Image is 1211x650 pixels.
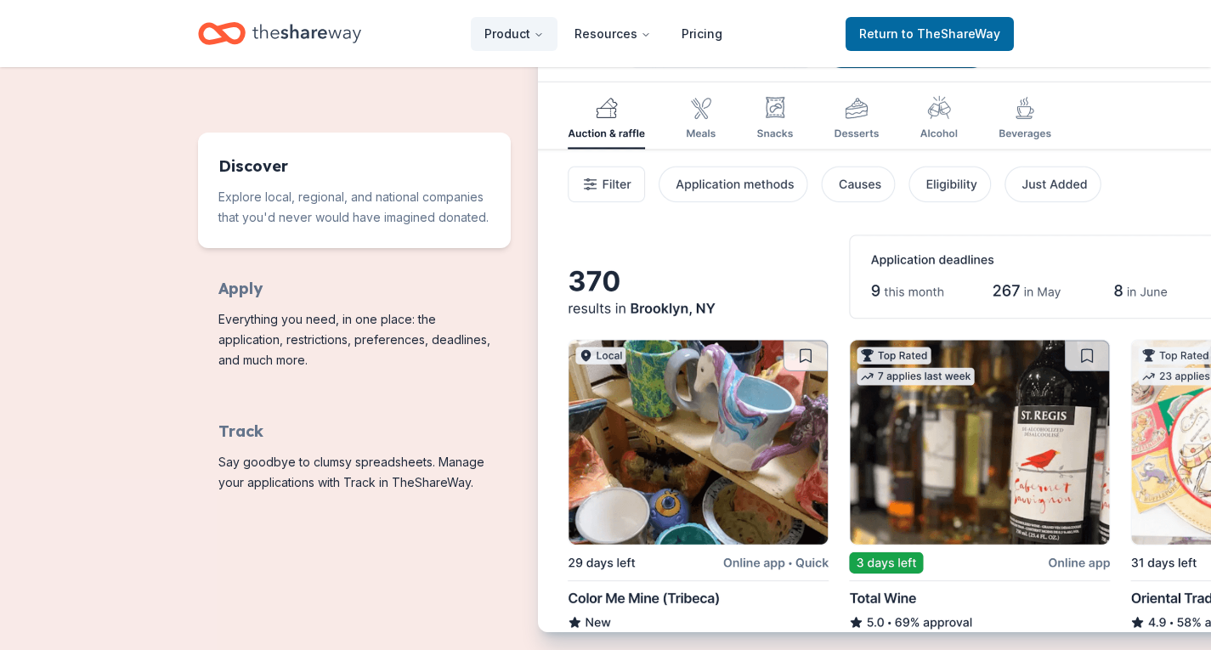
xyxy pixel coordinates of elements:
button: Resources [561,17,665,51]
span: Return [859,24,1000,44]
a: Pricing [668,17,736,51]
a: Home [198,14,361,54]
a: Returnto TheShareWay [846,17,1014,51]
button: Product [471,17,557,51]
span: to TheShareWay [902,26,1000,41]
nav: Main [471,14,736,54]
